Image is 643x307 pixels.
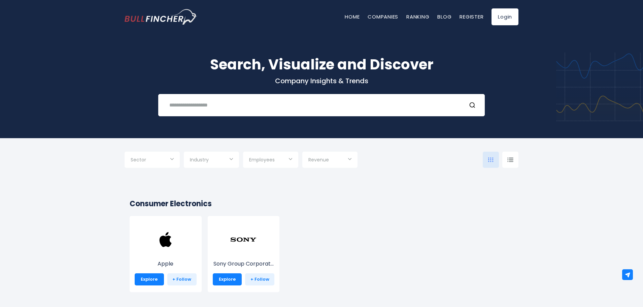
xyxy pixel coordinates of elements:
[125,9,197,25] img: Bullfincher logo
[492,8,518,25] a: Login
[152,226,179,253] img: AAPL.png
[437,13,451,20] a: Blog
[469,101,478,110] button: Search
[190,154,233,166] input: Selection
[190,157,209,163] span: Industry
[135,239,197,268] a: Apple
[368,13,398,20] a: Companies
[130,198,513,209] h2: Consumer Electronics
[249,154,292,166] input: Selection
[135,273,164,285] a: Explore
[131,157,146,163] span: Sector
[460,13,483,20] a: Register
[245,273,274,285] a: + Follow
[125,54,518,75] h1: Search, Visualize and Discover
[406,13,429,20] a: Ranking
[249,157,275,163] span: Employees
[135,260,197,268] p: Apple
[345,13,360,20] a: Home
[488,157,494,162] img: icon-comp-grid.svg
[125,9,197,25] a: Go to homepage
[213,260,275,268] p: Sony Group Corporation
[213,273,242,285] a: Explore
[507,157,513,162] img: icon-comp-list-view.svg
[213,239,275,268] a: Sony Group Corporat...
[308,157,329,163] span: Revenue
[167,273,197,285] a: + Follow
[131,154,174,166] input: Selection
[230,226,257,253] img: SONY.png
[308,154,351,166] input: Selection
[125,76,518,85] p: Company Insights & Trends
